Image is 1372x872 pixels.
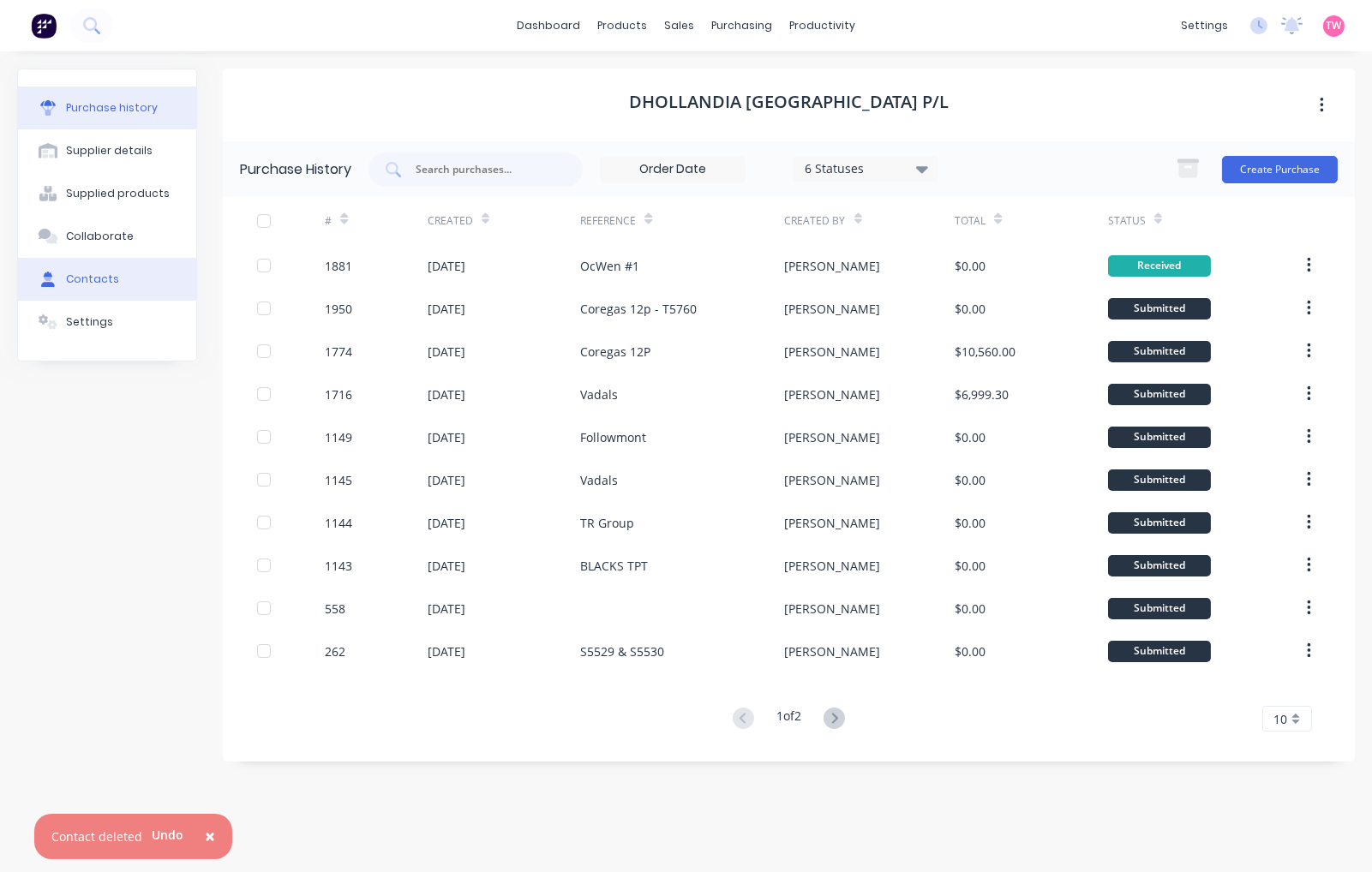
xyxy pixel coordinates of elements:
div: $0.00 [955,428,986,446]
div: $0.00 [955,600,986,618]
a: dashboard [508,13,589,39]
div: Vadals [580,385,618,403]
div: [DATE] [428,557,465,575]
div: $0.00 [955,557,986,575]
div: Submitted [1108,469,1211,491]
div: Submitted [1108,598,1211,619]
div: $0.00 [955,642,986,660]
div: $0.00 [955,514,986,532]
div: [PERSON_NAME] [785,557,881,575]
span: × [205,824,215,848]
input: Order Date [601,157,745,182]
div: Submitted [1108,512,1211,534]
div: 1881 [325,257,352,275]
span: 10 [1273,710,1287,728]
div: Submitted [1108,384,1211,405]
div: $0.00 [955,257,986,275]
div: $10,560.00 [955,343,1016,361]
button: Settings [18,301,196,343]
div: Total [955,213,986,229]
div: 1144 [325,514,352,532]
div: [PERSON_NAME] [785,642,881,660]
div: [DATE] [428,514,465,532]
div: purchasing [703,13,781,39]
div: Coregas 12P [580,343,650,361]
div: Settings [66,314,113,330]
div: 1143 [325,557,352,575]
div: [PERSON_NAME] [785,343,881,361]
div: [DATE] [428,385,465,403]
div: BLACKS TPT [580,557,648,575]
div: Purchase History [240,159,351,180]
img: Factory [31,13,57,39]
div: Submitted [1108,555,1211,576]
div: 1774 [325,343,352,361]
button: Purchase history [18,87,196,129]
div: 1950 [325,300,352,318]
div: Purchase history [66,100,158,116]
div: [PERSON_NAME] [785,257,881,275]
div: S5529 & S5530 [580,642,664,660]
button: Supplied products [18,172,196,215]
div: [DATE] [428,257,465,275]
div: [PERSON_NAME] [785,428,881,446]
button: Create Purchase [1222,156,1338,183]
div: Submitted [1108,298,1211,320]
div: [DATE] [428,343,465,361]
div: Submitted [1108,341,1211,362]
div: $0.00 [955,300,986,318]
div: # [325,213,332,229]
div: [PERSON_NAME] [785,471,881,489]
div: 262 [325,642,345,660]
div: [PERSON_NAME] [785,385,881,403]
div: Collaborate [66,229,134,244]
div: Submitted [1108,427,1211,448]
div: [DATE] [428,428,465,446]
button: Collaborate [18,215,196,258]
input: Search purchases... [414,161,556,178]
div: 1716 [325,385,352,403]
div: [DATE] [428,300,465,318]
div: productivity [781,13,864,39]
div: Vadals [580,471,618,489]
span: TW [1327,18,1342,33]
div: settings [1172,13,1237,39]
div: 1145 [325,471,352,489]
div: [PERSON_NAME] [785,300,881,318]
div: products [589,13,656,39]
button: Close [188,816,232,857]
div: Supplied products [66,186,170,201]
button: Supplier details [18,129,196,172]
div: Coregas 12p - T5760 [580,300,697,318]
div: Submitted [1108,641,1211,662]
div: [DATE] [428,600,465,618]
div: 558 [325,600,345,618]
button: Undo [142,822,193,848]
div: Status [1108,213,1146,229]
div: [DATE] [428,642,465,660]
div: [DATE] [428,471,465,489]
div: $0.00 [955,471,986,489]
div: TR Group [580,514,634,532]
div: Followmont [580,428,646,446]
div: 1149 [325,428,352,446]
div: Supplier details [66,143,153,158]
h1: Dhollandia [GEOGRAPHIC_DATA] P/L [629,92,949,112]
div: 6 Statuses [805,159,927,177]
button: Contacts [18,258,196,301]
div: Reference [580,213,636,229]
div: OcWen #1 [580,257,639,275]
div: $6,999.30 [955,385,1009,403]
div: Created [428,213,473,229]
div: Created By [785,213,846,229]
div: Contacts [66,272,119,287]
div: 1 of 2 [776,707,801,732]
div: [PERSON_NAME] [785,600,881,618]
div: sales [656,13,703,39]
div: Received [1108,255,1211,277]
div: [PERSON_NAME] [785,514,881,532]
div: Contact deleted [51,827,142,845]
